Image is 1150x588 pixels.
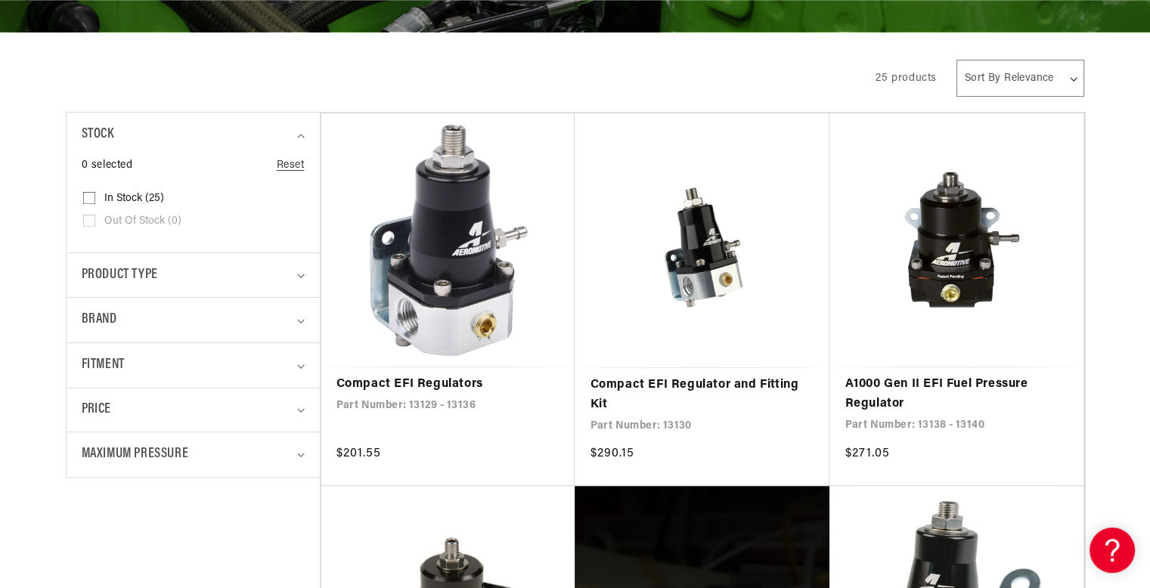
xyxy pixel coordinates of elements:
span: Product type [82,265,158,286]
a: Reset [277,157,305,174]
a: A1000 Gen II EFI Fuel Pressure Regulator [845,375,1068,413]
a: Compact EFI Regulator and Fitting Kit [590,376,814,414]
summary: Maximum Pressure (0 selected) [82,432,305,477]
span: 25 products [876,73,937,84]
span: Out of stock (0) [104,215,181,228]
a: Compact EFI Regulators [336,375,560,395]
span: In stock (25) [104,192,164,206]
span: Brand [82,309,117,331]
span: Price [82,400,111,420]
span: 0 selected [82,157,133,174]
summary: Price [82,388,305,432]
span: Fitment [82,354,125,376]
summary: Stock (0 selected) [82,113,305,157]
summary: Fitment (0 selected) [82,343,305,388]
summary: Product type (0 selected) [82,253,305,298]
span: Stock [82,124,114,146]
summary: Brand (0 selected) [82,298,305,342]
span: Maximum Pressure [82,444,189,466]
